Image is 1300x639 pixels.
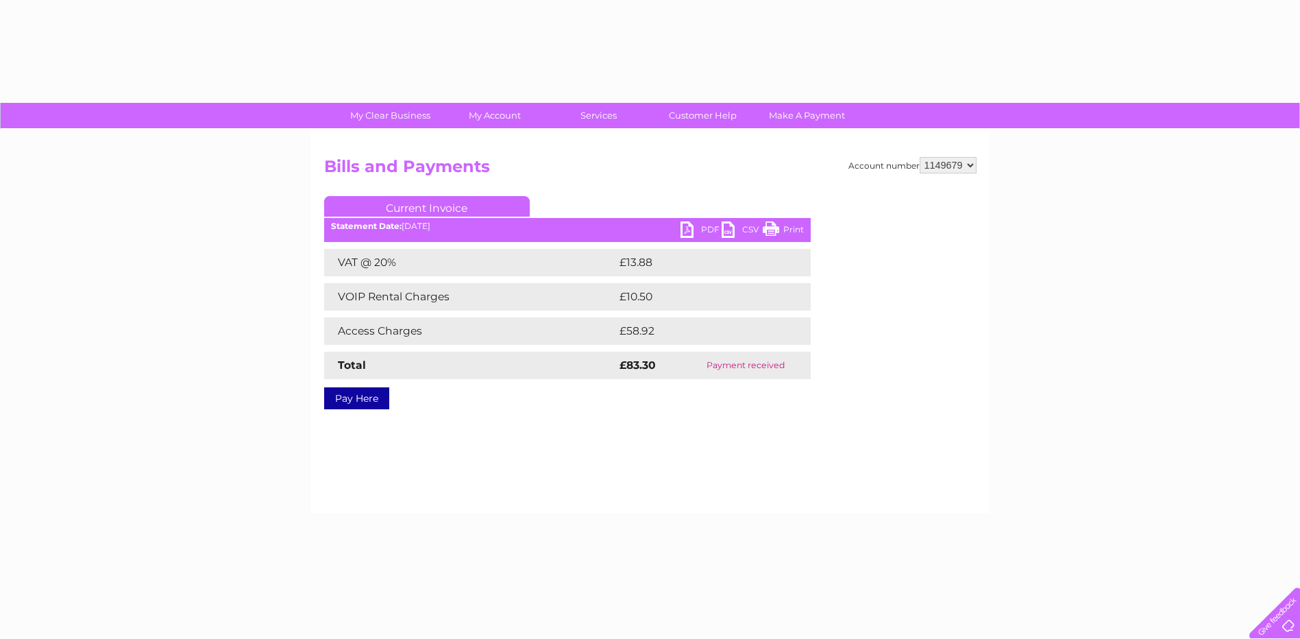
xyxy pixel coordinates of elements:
[722,221,763,241] a: CSV
[438,103,551,128] a: My Account
[324,283,616,311] td: VOIP Rental Charges
[616,317,783,345] td: £58.92
[324,196,530,217] a: Current Invoice
[763,221,804,241] a: Print
[334,103,447,128] a: My Clear Business
[616,249,782,276] td: £13.88
[324,221,811,231] div: [DATE]
[324,387,389,409] a: Pay Here
[338,359,366,372] strong: Total
[331,221,402,231] b: Statement Date:
[324,317,616,345] td: Access Charges
[680,221,722,241] a: PDF
[848,157,977,173] div: Account number
[324,249,616,276] td: VAT @ 20%
[324,157,977,183] h2: Bills and Payments
[542,103,655,128] a: Services
[620,359,656,372] strong: £83.30
[750,103,863,128] a: Make A Payment
[616,283,782,311] td: £10.50
[646,103,759,128] a: Customer Help
[681,352,810,379] td: Payment received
